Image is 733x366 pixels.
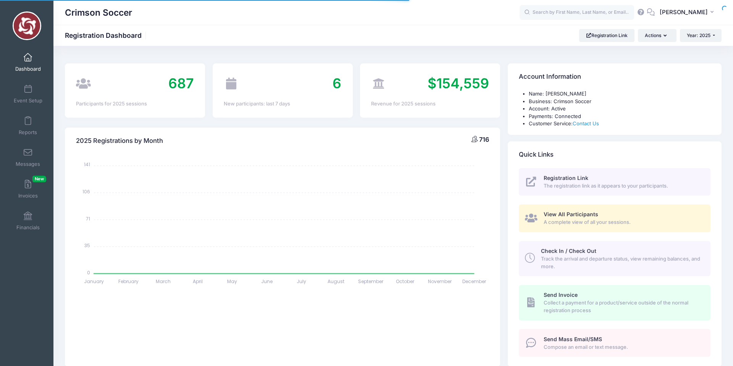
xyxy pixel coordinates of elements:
tspan: February [118,278,139,285]
span: Event Setup [14,97,42,104]
tspan: 0 [87,269,90,275]
a: Reports [10,112,46,139]
span: 716 [479,136,489,143]
a: Send Mass Email/SMS Compose an email or text message. [519,329,710,357]
img: Crimson Soccer [13,11,41,40]
div: New participants: last 7 days [224,100,342,108]
span: Reports [19,129,37,136]
span: A complete view of all your sessions. [544,219,702,226]
tspan: 71 [86,215,90,222]
span: New [32,176,46,182]
span: Send Invoice [544,292,578,298]
input: Search by First Name, Last Name, or Email... [520,5,634,20]
a: View All Participants A complete view of all your sessions. [519,204,710,232]
span: 6 [333,75,341,92]
h4: 2025 Registrations by Month [76,130,163,152]
h1: Registration Dashboard [65,31,148,39]
a: InvoicesNew [10,176,46,202]
li: Payments: Connected [529,113,710,120]
button: Year: 2025 [680,29,722,42]
span: View All Participants [544,211,598,217]
span: Send Mass Email/SMS [544,336,602,342]
span: [PERSON_NAME] [660,8,708,16]
span: Compose an email or text message. [544,343,702,351]
span: 687 [168,75,194,92]
a: Send Invoice Collect a payment for a product/service outside of the normal registration process [519,285,710,320]
span: $154,559 [428,75,489,92]
span: Invoices [18,193,38,199]
tspan: 106 [82,188,90,195]
a: Registration Link [579,29,635,42]
button: [PERSON_NAME] [655,4,722,21]
tspan: 141 [84,161,90,168]
tspan: 35 [84,242,90,249]
li: Account: Active [529,105,710,113]
a: Dashboard [10,49,46,76]
li: Customer Service: [529,120,710,128]
span: Messages [16,161,40,167]
tspan: May [228,278,237,285]
li: Business: Crimson Soccer [529,98,710,105]
span: Financials [16,224,40,231]
tspan: July [297,278,306,285]
tspan: January [84,278,104,285]
div: Participants for 2025 sessions [76,100,194,108]
h1: Crimson Soccer [65,4,132,21]
h4: Quick Links [519,144,554,165]
span: Registration Link [544,175,588,181]
span: Year: 2025 [687,32,710,38]
span: Dashboard [15,66,41,72]
tspan: June [261,278,273,285]
tspan: December [463,278,487,285]
li: Name: [PERSON_NAME] [529,90,710,98]
a: Messages [10,144,46,171]
a: Event Setup [10,81,46,107]
div: Revenue for 2025 sessions [371,100,489,108]
span: Track the arrival and departure status, view remaining balances, and more. [541,255,702,270]
button: Actions [638,29,676,42]
a: Registration Link The registration link as it appears to your participants. [519,168,710,196]
tspan: September [358,278,384,285]
tspan: March [156,278,171,285]
tspan: October [396,278,415,285]
tspan: November [428,278,452,285]
a: Financials [10,207,46,234]
span: Collect a payment for a product/service outside of the normal registration process [544,299,702,314]
a: Contact Us [573,120,599,126]
a: Check In / Check Out Track the arrival and departure status, view remaining balances, and more. [519,241,710,276]
span: Check In / Check Out [541,248,596,254]
span: The registration link as it appears to your participants. [544,182,702,190]
h4: Account Information [519,66,581,88]
tspan: April [193,278,203,285]
tspan: August [328,278,344,285]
